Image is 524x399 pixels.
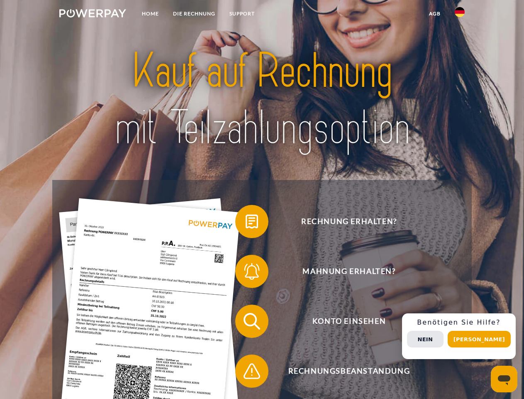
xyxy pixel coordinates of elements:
img: qb_warning.svg [241,361,262,382]
a: DIE RECHNUNG [166,6,222,21]
img: qb_bill.svg [241,211,262,232]
button: [PERSON_NAME] [448,331,511,347]
span: Rechnung erhalten? [247,205,451,238]
button: Konto einsehen [235,305,451,338]
button: Mahnung erhalten? [235,255,451,288]
button: Nein [407,331,444,347]
span: Konto einsehen [247,305,451,338]
img: title-powerpay_de.svg [79,40,445,159]
span: Mahnung erhalten? [247,255,451,288]
a: SUPPORT [222,6,262,21]
a: agb [422,6,448,21]
span: Rechnungsbeanstandung [247,355,451,388]
button: Rechnungsbeanstandung [235,355,451,388]
div: Schnellhilfe [402,313,516,359]
h3: Benötigen Sie Hilfe? [407,318,511,327]
img: de [455,7,465,17]
img: logo-powerpay-white.svg [59,9,126,17]
iframe: Schaltfläche zum Öffnen des Messaging-Fensters [491,366,517,392]
img: qb_bell.svg [241,261,262,282]
img: qb_search.svg [241,311,262,332]
a: Home [135,6,166,21]
button: Rechnung erhalten? [235,205,451,238]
